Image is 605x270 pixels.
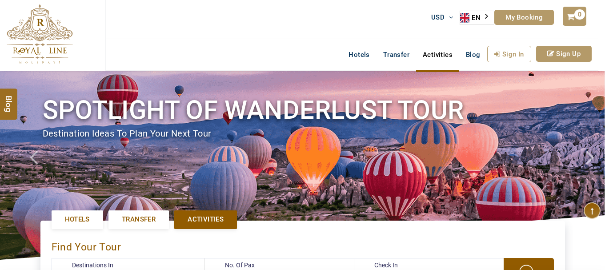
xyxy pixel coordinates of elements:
[354,261,398,270] label: Check In
[574,9,585,20] span: 0
[460,11,494,24] a: EN
[459,46,487,64] a: Blog
[487,46,531,62] a: Sign In
[122,215,156,224] span: Transfer
[431,13,445,21] span: USD
[460,11,494,25] div: Language
[377,46,416,64] a: Transfer
[536,46,592,62] a: Sign Up
[563,7,586,26] a: 0
[416,46,459,64] a: Activities
[188,215,224,224] span: Activities
[7,4,73,64] img: The Royal Line Holidays
[205,261,255,270] label: No. Of Pax
[174,210,237,229] a: Activities
[52,210,103,229] a: Hotels
[494,10,554,25] a: My Booking
[3,95,15,103] span: Blog
[108,210,169,229] a: Transfer
[52,261,113,270] label: Destinations In
[65,215,90,224] span: Hotels
[466,51,481,59] span: Blog
[342,46,376,64] a: Hotels
[460,11,494,25] aside: Language selected: English
[52,232,554,258] div: find your Tour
